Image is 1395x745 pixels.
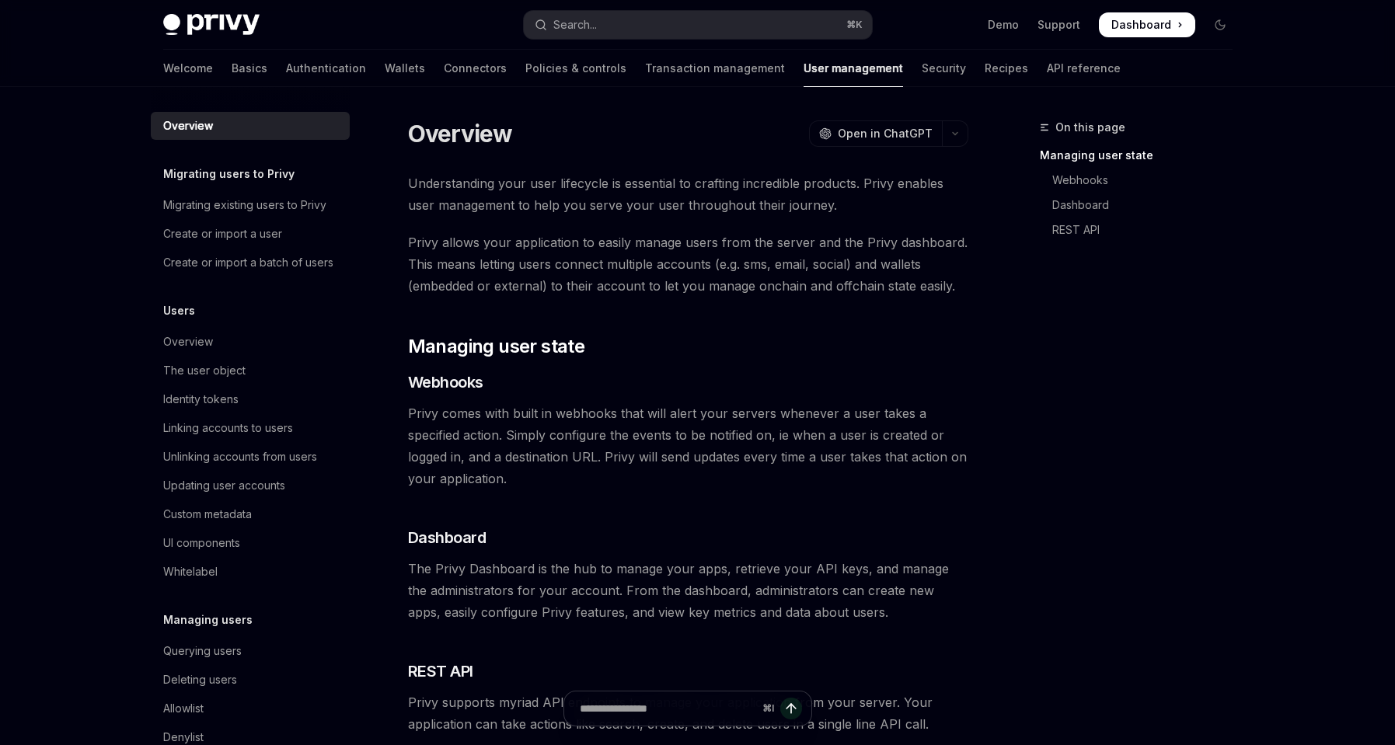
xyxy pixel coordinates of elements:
h5: Users [163,301,195,320]
div: Whitelabel [163,562,218,581]
a: Create or import a user [151,220,350,248]
input: Ask a question... [580,691,756,726]
button: Toggle dark mode [1208,12,1233,37]
div: Create or import a batch of users [163,253,333,272]
a: Security [922,50,966,87]
a: Create or import a batch of users [151,249,350,277]
div: Identity tokens [163,390,239,409]
span: The Privy Dashboard is the hub to manage your apps, retrieve your API keys, and manage the admini... [408,558,968,623]
div: Create or import a user [163,225,282,243]
span: Managing user state [408,334,585,359]
div: Overview [163,332,213,351]
a: REST API [1040,218,1245,242]
a: Managing user state [1040,143,1245,168]
a: Webhooks [1040,168,1245,193]
a: Updating user accounts [151,472,350,500]
a: API reference [1047,50,1121,87]
a: Welcome [163,50,213,87]
button: Send message [780,698,802,719]
span: On this page [1055,118,1125,137]
span: Privy comes with built in webhooks that will alert your servers whenever a user takes a specified... [408,402,968,489]
a: Transaction management [645,50,785,87]
a: Policies & controls [525,50,626,87]
button: Open in ChatGPT [809,120,942,147]
div: Linking accounts to users [163,419,293,437]
span: Privy allows your application to easily manage users from the server and the Privy dashboard. Thi... [408,232,968,297]
a: Unlinking accounts from users [151,443,350,471]
a: Querying users [151,637,350,665]
span: ⌘ K [846,19,863,31]
a: Allowlist [151,695,350,722]
div: Allowlist [163,699,204,718]
div: Deleting users [163,670,237,689]
div: Updating user accounts [163,476,285,495]
a: Authentication [286,50,366,87]
a: Wallets [385,50,425,87]
div: UI components [163,534,240,552]
span: Dashboard [408,527,487,548]
a: Dashboard [1040,193,1245,218]
h1: Overview [408,120,513,148]
a: UI components [151,529,350,557]
span: Webhooks [408,371,483,393]
a: Connectors [444,50,507,87]
a: Migrating existing users to Privy [151,191,350,219]
h5: Migrating users to Privy [163,165,295,183]
img: dark logo [163,14,260,36]
a: Demo [988,17,1019,33]
button: Open search [524,11,872,39]
span: Open in ChatGPT [838,126,933,141]
a: Support [1038,17,1080,33]
a: Overview [151,112,350,140]
div: Overview [163,117,213,135]
a: Identity tokens [151,385,350,413]
a: Linking accounts to users [151,414,350,442]
a: Whitelabel [151,558,350,586]
a: Recipes [985,50,1028,87]
a: Deleting users [151,666,350,694]
a: Custom metadata [151,500,350,528]
a: The user object [151,357,350,385]
a: User management [804,50,903,87]
div: Unlinking accounts from users [163,447,317,466]
div: Search... [553,16,597,34]
div: The user object [163,361,246,380]
span: Dashboard [1111,17,1171,33]
a: Overview [151,328,350,356]
a: Dashboard [1099,12,1195,37]
h5: Managing users [163,611,253,629]
div: Custom metadata [163,505,252,524]
div: Migrating existing users to Privy [163,196,326,214]
a: Basics [232,50,267,87]
span: REST API [408,660,473,682]
div: Querying users [163,642,242,660]
span: Understanding your user lifecycle is essential to crafting incredible products. Privy enables use... [408,172,968,216]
